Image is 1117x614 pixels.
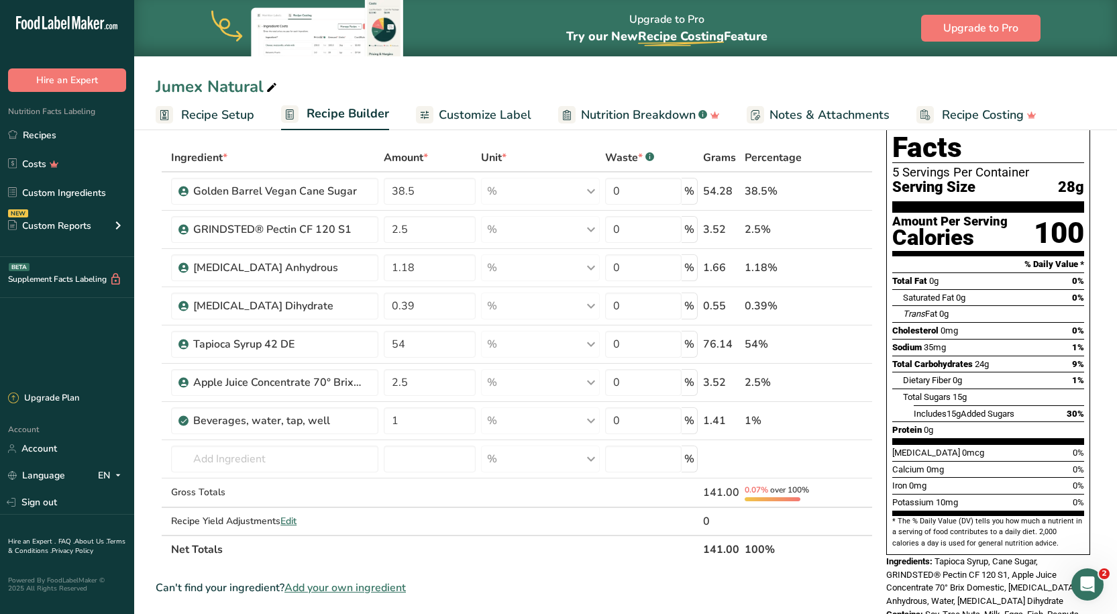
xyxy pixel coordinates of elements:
[566,28,767,44] span: Try our New Feature
[156,74,280,99] div: Jumex Natural
[416,100,531,130] a: Customize Label
[638,28,724,44] span: Recipe Costing
[747,100,890,130] a: Notes & Attachments
[8,392,79,405] div: Upgrade Plan
[903,309,925,319] i: Trans
[770,484,809,495] span: over 100%
[307,105,389,123] span: Recipe Builder
[1071,568,1104,601] iframe: Intercom live chat
[1073,480,1084,491] span: 0%
[892,516,1084,549] section: * The % Daily Value (DV) tells you how much a nutrient in a serving of food contributes to a dail...
[1073,448,1084,458] span: 0%
[745,150,802,166] span: Percentage
[1073,464,1084,474] span: 0%
[769,106,890,124] span: Notes & Attachments
[745,260,809,276] div: 1.18%
[745,183,809,199] div: 38.5%
[956,293,965,303] span: 0g
[903,375,951,385] span: Dietary Fiber
[703,336,739,352] div: 76.14
[280,515,297,527] span: Edit
[914,409,1014,419] span: Includes Added Sugars
[926,464,944,474] span: 0mg
[605,150,654,166] div: Waste
[936,497,958,507] span: 10mg
[886,556,933,566] span: Ingredients:
[703,221,739,238] div: 3.52
[171,485,378,499] div: Gross Totals
[903,293,954,303] span: Saturated Fat
[903,392,951,402] span: Total Sugars
[745,374,809,391] div: 2.5%
[892,342,922,352] span: Sodium
[924,342,946,352] span: 35mg
[703,484,739,501] div: 141.00
[181,106,254,124] span: Recipe Setup
[703,374,739,391] div: 3.52
[975,359,989,369] span: 24g
[1072,342,1084,352] span: 1%
[892,215,1008,228] div: Amount Per Serving
[193,183,361,199] div: Golden Barrel Vegan Cane Sugar
[924,425,933,435] span: 0g
[703,150,736,166] span: Grams
[1072,276,1084,286] span: 0%
[703,413,739,429] div: 1.41
[8,537,56,546] a: Hire an Expert .
[171,514,378,528] div: Recipe Yield Adjustments
[1073,497,1084,507] span: 0%
[193,260,361,276] div: [MEDICAL_DATA] Anhydrous
[742,535,812,563] th: 100%
[921,15,1041,42] button: Upgrade to Pro
[892,166,1084,179] div: 5 Servings Per Container
[892,448,960,458] span: [MEDICAL_DATA]
[909,480,926,491] span: 0mg
[193,221,361,238] div: GRINDSTED® Pectin CF 120 S1
[193,336,361,352] div: Tapioca Syrup 42 DE
[953,392,967,402] span: 15g
[892,101,1084,163] h1: Nutrition Facts
[156,580,873,596] div: Can't find your ingredient?
[1072,375,1084,385] span: 1%
[700,535,742,563] th: 141.00
[892,228,1008,248] div: Calories
[745,413,809,429] div: 1%
[1099,568,1110,579] span: 2
[703,183,739,199] div: 54.28
[558,100,720,130] a: Nutrition Breakdown
[98,468,126,484] div: EN
[193,374,361,391] div: Apple Juice Concentrate 70° Brix Domestic
[8,464,65,487] a: Language
[939,309,949,319] span: 0g
[8,576,126,593] div: Powered By FoodLabelMaker © 2025 All Rights Reserved
[193,298,361,314] div: [MEDICAL_DATA] Dihydrate
[171,150,227,166] span: Ingredient
[886,556,1076,606] span: Tapioca Syrup, Cane Sugar, GRINDSTED® Pectin CF 120 S1, Apple Juice Concentrate 70° Brix Domestic...
[9,263,30,271] div: BETA
[171,446,378,472] input: Add Ingredient
[903,309,937,319] span: Fat
[581,106,696,124] span: Nutrition Breakdown
[52,546,93,556] a: Privacy Policy
[439,106,531,124] span: Customize Label
[947,409,961,419] span: 15g
[942,106,1024,124] span: Recipe Costing
[1058,179,1084,196] span: 28g
[892,276,927,286] span: Total Fat
[892,359,973,369] span: Total Carbohydrates
[58,537,74,546] a: FAQ .
[156,100,254,130] a: Recipe Setup
[953,375,962,385] span: 0g
[892,425,922,435] span: Protein
[892,464,924,474] span: Calcium
[384,150,428,166] span: Amount
[962,448,984,458] span: 0mcg
[284,580,406,596] span: Add your own ingredient
[1072,293,1084,303] span: 0%
[745,336,809,352] div: 54%
[1072,325,1084,336] span: 0%
[168,535,700,563] th: Net Totals
[745,298,809,314] div: 0.39%
[892,256,1084,272] section: % Daily Value *
[74,537,107,546] a: About Us .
